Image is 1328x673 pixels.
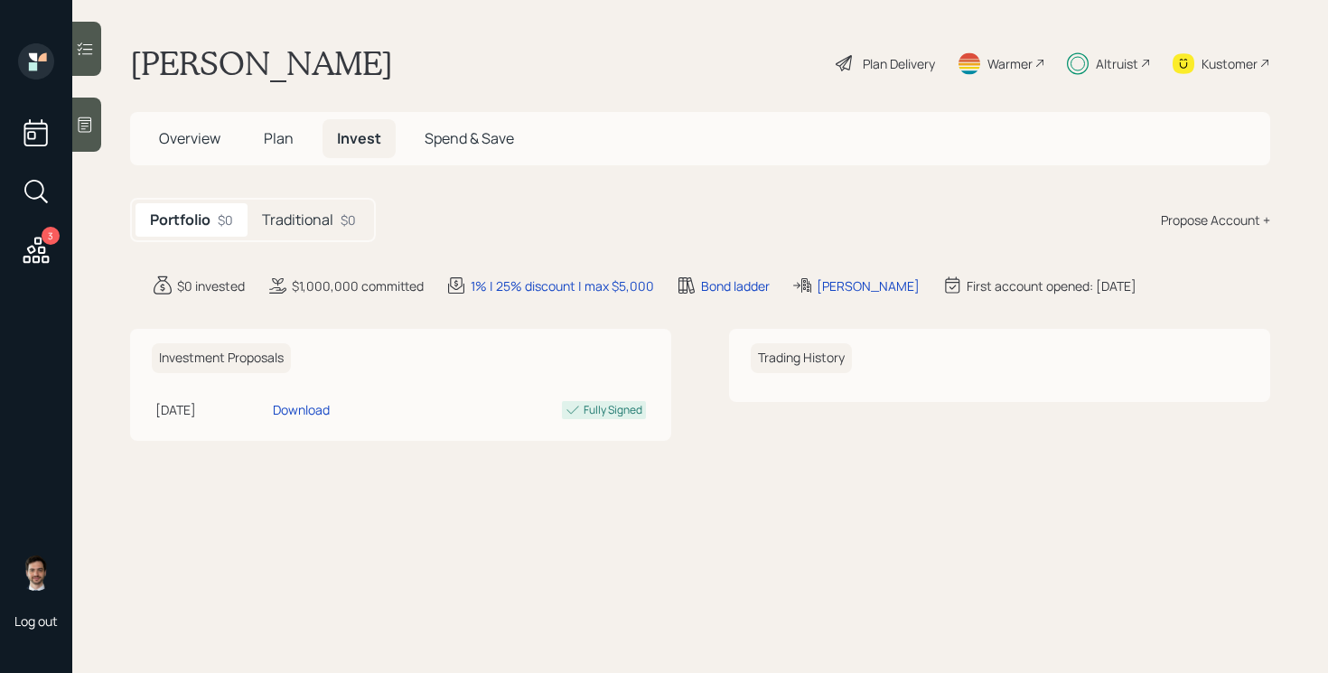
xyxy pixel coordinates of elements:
[1202,54,1258,73] div: Kustomer
[262,211,333,229] h5: Traditional
[218,210,233,229] div: $0
[42,227,60,245] div: 3
[150,211,210,229] h5: Portfolio
[817,276,920,295] div: [PERSON_NAME]
[701,276,770,295] div: Bond ladder
[130,43,393,83] h1: [PERSON_NAME]
[159,128,220,148] span: Overview
[341,210,356,229] div: $0
[751,343,852,373] h6: Trading History
[264,128,294,148] span: Plan
[155,400,266,419] div: [DATE]
[967,276,1136,295] div: First account opened: [DATE]
[273,400,330,419] div: Download
[471,276,654,295] div: 1% | 25% discount | max $5,000
[1161,210,1270,229] div: Propose Account +
[18,555,54,591] img: jonah-coleman-headshot.png
[584,402,642,418] div: Fully Signed
[425,128,514,148] span: Spend & Save
[14,612,58,630] div: Log out
[152,343,291,373] h6: Investment Proposals
[337,128,381,148] span: Invest
[987,54,1033,73] div: Warmer
[1096,54,1138,73] div: Altruist
[177,276,245,295] div: $0 invested
[292,276,424,295] div: $1,000,000 committed
[863,54,935,73] div: Plan Delivery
